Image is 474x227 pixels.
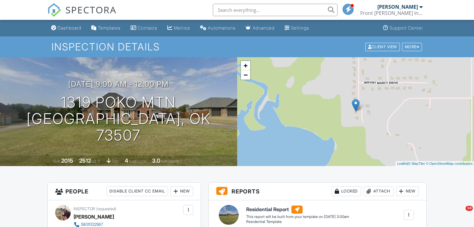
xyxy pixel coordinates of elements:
a: Leaflet [397,162,407,165]
a: Client View [365,44,401,49]
iframe: Intercom live chat [453,206,468,221]
div: Disable Client CC Email [107,186,168,196]
h3: People [48,183,201,200]
div: New [170,186,193,196]
img: The Best Home Inspection Software - Spectora [47,3,61,17]
div: 3.0 [152,157,160,164]
span: Built [53,159,60,164]
a: SPECTORA [47,8,117,21]
div: 4 [125,157,128,164]
a: Dashboard [49,22,84,34]
div: Front Rowe Inspections LLC [360,10,423,16]
div: 2512 [79,157,91,164]
div: More [402,43,422,51]
a: © MapTiler [408,162,425,165]
span: bathrooms [161,159,179,164]
div: Support Center [390,25,423,30]
a: Settings [282,22,312,34]
div: Settings [291,25,309,30]
div: This report will be built from your template on [DATE] 3:00am [246,214,349,219]
div: Advanced [253,25,275,30]
span: sq. ft. [92,159,101,164]
div: [PERSON_NAME] [74,212,114,221]
input: Search everything... [213,4,338,16]
span: 10 [466,206,473,211]
a: Zoom in [241,61,250,70]
a: Zoom out [241,70,250,80]
div: Attach [364,186,394,196]
div: Client View [365,43,400,51]
h3: [DATE] 9:00 am - 12:00 pm [68,80,169,88]
span: (requested) [96,206,116,211]
a: © OpenStreetMap contributors [426,162,472,165]
div: Templates [98,25,121,30]
div: 5805122567 [81,222,103,227]
div: Automations [208,25,236,30]
a: Advanced [243,22,277,34]
div: 2015 [61,157,73,164]
div: New [396,186,419,196]
span: bedrooms [129,159,146,164]
h1: 1319 Poko Mtn [GEOGRAPHIC_DATA], OK 73507 [10,94,227,143]
a: Automations (Basic) [198,22,238,34]
a: Contacts [128,22,160,34]
span: slab [112,159,119,164]
a: Templates [89,22,123,34]
div: Metrics [174,25,190,30]
a: Metrics [165,22,193,34]
span: SPECTORA [65,3,117,16]
div: | [395,161,474,166]
div: Dashboard [58,25,81,30]
div: Locked [332,186,361,196]
div: Residential Template [246,219,349,225]
h1: Inspection Details [51,41,423,52]
span: Inspector [74,206,95,211]
h3: Reports [209,183,426,200]
div: Contacts [138,25,157,30]
h6: Residential Report [246,206,349,214]
div: [PERSON_NAME] [377,4,418,10]
a: Support Center [381,22,425,34]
